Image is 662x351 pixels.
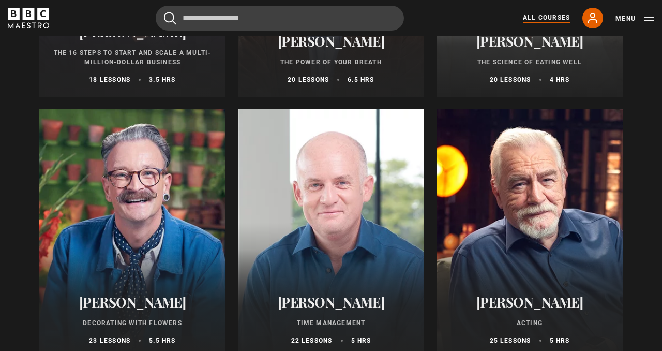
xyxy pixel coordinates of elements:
p: 20 lessons [490,75,531,84]
p: 5 hrs [351,336,371,345]
p: The 16 Steps to Start and Scale a Multi-million-Dollar Business [52,48,213,67]
p: 18 lessons [89,75,130,84]
p: Acting [449,318,610,328]
button: Toggle navigation [615,13,654,24]
p: The Power of Your Breath [250,57,412,67]
p: 5 hrs [550,336,570,345]
p: 4 hrs [550,75,570,84]
h2: [PERSON_NAME] [449,33,610,49]
button: Submit the search query [164,12,176,25]
h2: [PERSON_NAME] [52,294,213,310]
p: 22 lessons [291,336,333,345]
h2: [PERSON_NAME] [250,33,412,49]
p: 6.5 hrs [348,75,374,84]
p: 20 lessons [288,75,329,84]
p: 25 lessons [490,336,531,345]
p: 23 lessons [89,336,130,345]
h2: [PERSON_NAME] [449,294,610,310]
h2: [PERSON_NAME] [250,294,412,310]
p: Decorating With Flowers [52,318,213,328]
p: 5.5 hrs [149,336,175,345]
p: 3.5 hrs [149,75,175,84]
h2: [PERSON_NAME] [52,24,213,40]
svg: BBC Maestro [8,8,49,28]
p: The Science of Eating Well [449,57,610,67]
input: Search [156,6,404,31]
p: Time Management [250,318,412,328]
a: All Courses [523,13,570,23]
